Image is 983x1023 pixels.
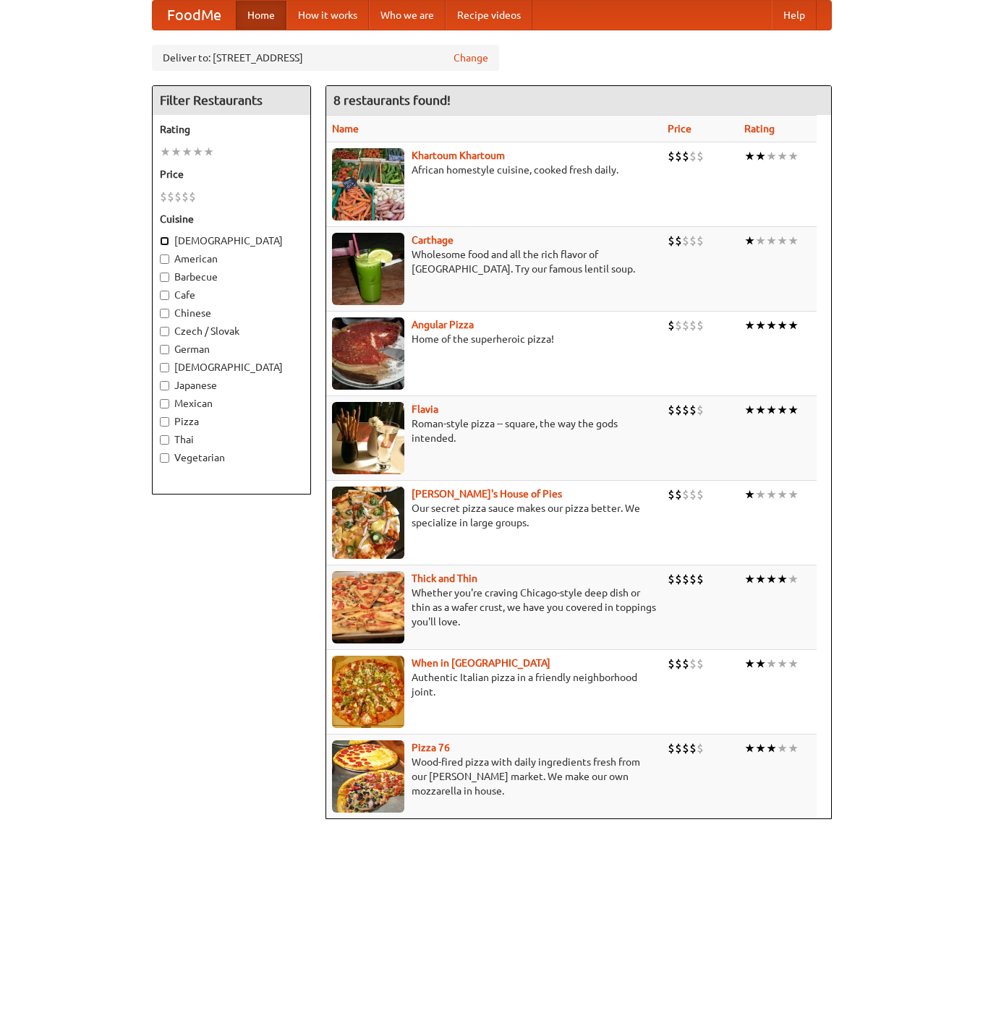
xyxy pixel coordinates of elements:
li: ★ [755,148,766,164]
li: ★ [766,233,777,249]
li: ★ [744,148,755,164]
li: ★ [788,148,799,164]
a: Pizza 76 [412,742,450,753]
li: ★ [755,233,766,249]
li: ★ [744,233,755,249]
li: ★ [744,740,755,756]
li: ★ [755,571,766,587]
li: ★ [777,656,788,672]
p: African homestyle cuisine, cooked fresh daily. [332,163,656,177]
label: Vegetarian [160,450,303,465]
img: flavia.jpg [332,402,404,474]
li: $ [682,487,689,502]
li: $ [689,402,697,418]
label: Pizza [160,414,303,429]
li: $ [675,656,682,672]
li: ★ [744,656,755,672]
li: ★ [777,317,788,333]
li: $ [697,656,704,672]
a: Help [772,1,817,30]
li: $ [682,740,689,756]
li: ★ [788,571,799,587]
img: luigis.jpg [332,487,404,559]
p: Roman-style pizza -- square, the way the gods intended. [332,416,656,445]
li: ★ [788,402,799,418]
li: ★ [777,571,788,587]
input: Pizza [160,417,169,427]
input: Cafe [160,291,169,300]
li: $ [675,148,682,164]
li: $ [697,233,704,249]
li: $ [675,571,682,587]
li: $ [675,487,682,502]
li: ★ [744,571,755,587]
li: ★ [192,144,203,160]
label: Mexican [160,396,303,411]
a: Name [332,123,359,134]
li: ★ [766,487,777,502]
li: ★ [755,402,766,418]
li: $ [668,317,675,333]
label: Cafe [160,288,303,302]
li: $ [167,189,174,205]
li: ★ [788,656,799,672]
li: $ [689,487,697,502]
p: Wholesome food and all the rich flavor of [GEOGRAPHIC_DATA]. Try our famous lentil soup. [332,247,656,276]
li: ★ [777,233,788,249]
li: $ [668,233,675,249]
li: ★ [744,317,755,333]
li: $ [682,402,689,418]
input: American [160,254,169,264]
img: pizza76.jpg [332,740,404,813]
li: $ [682,148,689,164]
a: Angular Pizza [412,319,474,330]
input: German [160,345,169,354]
li: ★ [766,740,777,756]
label: Czech / Slovak [160,324,303,338]
img: carthage.jpg [332,233,404,305]
p: Whether you're craving Chicago-style deep dish or thin as a wafer crust, we have you covered in t... [332,586,656,629]
input: Thai [160,435,169,445]
label: [DEMOGRAPHIC_DATA] [160,360,303,374]
li: $ [697,740,704,756]
li: ★ [766,656,777,672]
a: How it works [286,1,369,30]
p: Wood-fired pizza with daily ingredients fresh from our [PERSON_NAME] market. We make our own mozz... [332,755,656,798]
a: Who we are [369,1,446,30]
input: Czech / Slovak [160,327,169,336]
li: $ [675,740,682,756]
h5: Price [160,167,303,181]
p: Home of the superheroic pizza! [332,332,656,346]
li: $ [697,402,704,418]
input: Chinese [160,309,169,318]
li: ★ [160,144,171,160]
li: ★ [755,317,766,333]
li: $ [668,740,675,756]
a: Home [236,1,286,30]
li: $ [675,233,682,249]
a: Carthage [412,234,454,246]
h4: Filter Restaurants [153,86,310,115]
li: ★ [766,317,777,333]
label: American [160,252,303,266]
b: When in [GEOGRAPHIC_DATA] [412,657,550,669]
li: $ [697,571,704,587]
li: ★ [788,487,799,502]
a: Price [668,123,691,134]
li: $ [689,571,697,587]
input: Japanese [160,381,169,390]
li: $ [697,148,704,164]
li: $ [668,402,675,418]
input: Mexican [160,399,169,408]
img: khartoum.jpg [332,148,404,221]
li: ★ [744,402,755,418]
li: $ [682,656,689,672]
li: ★ [182,144,192,160]
a: Change [454,51,488,65]
li: ★ [788,233,799,249]
li: ★ [171,144,182,160]
input: [DEMOGRAPHIC_DATA] [160,236,169,246]
a: [PERSON_NAME]'s House of Pies [412,488,562,500]
img: thick.jpg [332,571,404,643]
